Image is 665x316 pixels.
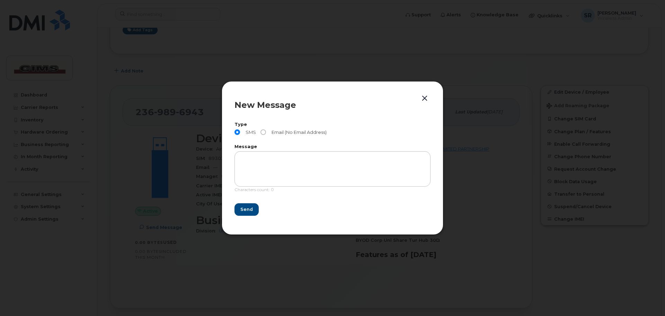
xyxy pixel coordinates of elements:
label: Type [234,122,431,127]
label: Message [234,145,431,149]
span: Send [240,206,253,213]
input: Email (No Email Address) [260,129,266,135]
div: Characters count: 0 [234,187,431,197]
input: SMS [234,129,240,135]
button: Send [234,203,259,216]
span: Email (No Email Address) [269,129,327,135]
div: New Message [234,101,431,109]
span: SMS [243,129,256,135]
